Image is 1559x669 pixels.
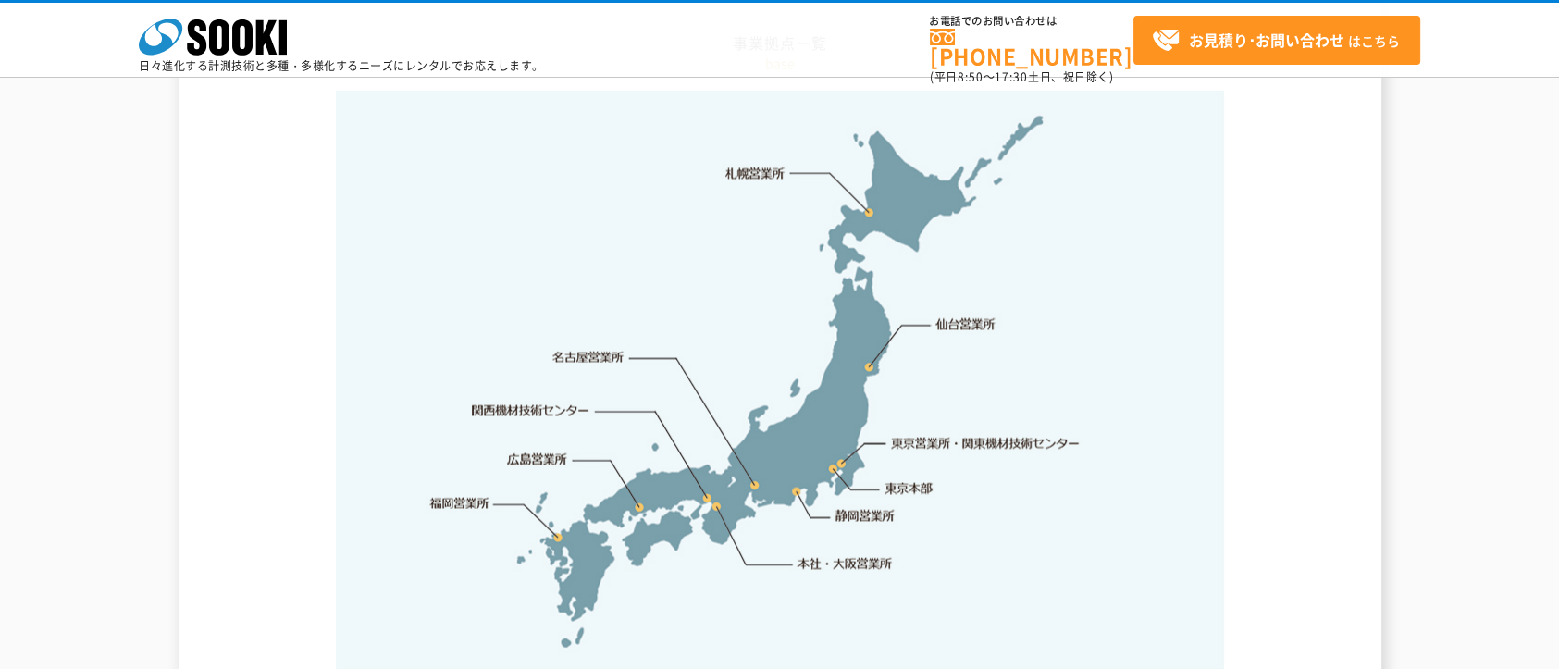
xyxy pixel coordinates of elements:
a: お見積り･お問い合わせはこちら [1133,16,1420,65]
a: 東京本部 [885,479,934,498]
span: 8:50 [958,68,984,85]
a: 札幌営業所 [725,163,786,181]
span: (平日 ～ 土日、祝日除く) [930,68,1113,85]
a: 広島営業所 [508,449,568,467]
a: 本社・大阪営業所 [796,553,893,572]
span: お電話でのお問い合わせは [930,16,1133,27]
span: 17:30 [995,68,1028,85]
a: 福岡営業所 [429,493,489,512]
span: はこちら [1152,27,1400,55]
p: 日々進化する計測技術と多種・多様化するニーズにレンタルでお応えします。 [139,60,544,71]
a: 関西機材技術センター [472,401,589,419]
a: 東京営業所・関東機材技術センター [892,433,1082,452]
a: 仙台営業所 [935,315,996,333]
a: 名古屋営業所 [552,348,625,366]
strong: お見積り･お問い合わせ [1189,29,1344,51]
a: [PHONE_NUMBER] [930,29,1133,67]
a: 静岡営業所 [835,506,895,525]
